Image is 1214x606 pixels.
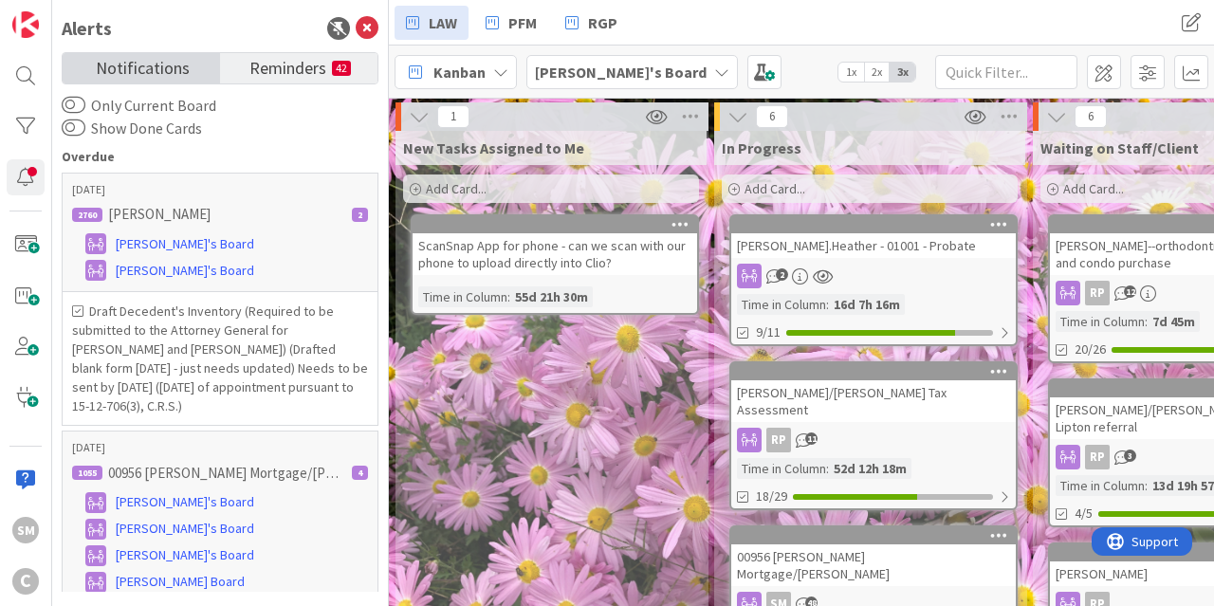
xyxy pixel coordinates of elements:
[411,214,699,315] a: ScanSnap App for phone - can we scan with our phone to upload directly into Clio?Time in Column:5...
[116,234,254,254] span: [PERSON_NAME]'s Board
[1075,340,1106,359] span: 20/26
[116,261,254,281] span: [PERSON_NAME]'s Board
[776,268,788,281] span: 2
[1145,475,1148,496] span: :
[433,61,486,83] span: Kanban
[62,94,216,117] label: Only Current Board
[554,6,629,40] a: RGP
[72,232,368,255] a: [PERSON_NAME]'s Board
[96,53,190,80] span: Notifications
[731,544,1016,586] div: 00956 [PERSON_NAME] Mortgage/[PERSON_NAME]
[829,458,911,479] div: 52d 12h 18m
[72,518,368,541] a: [PERSON_NAME]'s Board
[62,117,202,139] label: Show Done Cards
[413,233,697,275] div: ScanSnap App for phone - can we scan with our phone to upload directly into Clio?
[403,138,584,157] span: New Tasks Assigned to Me
[737,294,826,315] div: Time in Column
[1085,281,1110,305] div: RP
[510,286,593,307] div: 55d 21h 30m
[72,183,368,196] p: [DATE]
[756,322,781,342] span: 9/11
[40,3,86,26] span: Support
[731,527,1016,586] div: 00956 [PERSON_NAME] Mortgage/[PERSON_NAME]
[249,53,326,80] span: Reminders
[838,63,864,82] span: 1x
[737,458,826,479] div: Time in Column
[116,492,254,512] span: [PERSON_NAME]'s Board
[352,208,368,222] div: 2
[116,545,254,565] span: [PERSON_NAME]'s Board
[756,105,788,128] span: 6
[731,428,1016,452] div: RP
[62,96,85,115] button: Only Current Board
[1075,504,1093,523] span: 4/5
[588,11,617,34] span: RGP
[352,466,368,480] div: 4
[437,105,469,128] span: 1
[826,458,829,479] span: :
[935,55,1077,89] input: Quick Filter...
[108,465,340,482] p: 00956 [PERSON_NAME] Mortgage/[PERSON_NAME]
[62,149,378,165] h4: Overdue
[72,302,368,415] h6: Draft Decedent's Inventory (Required to be submitted to the Attorney General for [PERSON_NAME] an...
[72,441,368,454] p: [DATE]
[1040,138,1199,157] span: Waiting on Staff/Client
[72,466,102,480] div: 1055
[72,208,102,222] div: 2760
[62,14,112,43] div: Alerts
[1075,105,1107,128] span: 6
[535,63,707,82] b: [PERSON_NAME]'s Board
[829,294,905,315] div: 16d 7h 16m
[1056,475,1145,496] div: Time in Column
[731,216,1016,258] div: [PERSON_NAME].Heather - 01001 - Probate
[12,568,39,595] div: C
[332,61,351,76] small: 42
[1145,311,1148,332] span: :
[826,294,829,315] span: :
[72,491,368,514] a: [PERSON_NAME]'s Board
[474,6,548,40] a: PFM
[805,432,818,445] span: 11
[745,180,805,197] span: Add Card...
[507,286,510,307] span: :
[395,6,469,40] a: LAW
[729,214,1018,346] a: [PERSON_NAME].Heather - 01001 - ProbateTime in Column:16d 7h 16m9/11
[418,286,507,307] div: Time in Column
[729,361,1018,510] a: [PERSON_NAME]/[PERSON_NAME] Tax AssessmentRPTime in Column:52d 12h 18m18/29
[116,572,245,592] span: [PERSON_NAME] Board
[429,11,457,34] span: LAW
[1124,285,1136,298] span: 12
[108,206,211,223] p: [PERSON_NAME]
[72,571,368,594] a: [PERSON_NAME] Board
[890,63,915,82] span: 3x
[62,119,85,138] button: Show Done Cards
[1085,445,1110,469] div: RP
[12,517,39,543] div: SM
[756,487,787,506] span: 18/29
[731,380,1016,422] div: [PERSON_NAME]/[PERSON_NAME] Tax Assessment
[1063,180,1124,197] span: Add Card...
[1148,311,1200,332] div: 7d 45m
[72,259,368,282] a: [PERSON_NAME]'s Board
[731,363,1016,422] div: [PERSON_NAME]/[PERSON_NAME] Tax Assessment
[766,428,791,452] div: RP
[426,180,487,197] span: Add Card...
[731,233,1016,258] div: [PERSON_NAME].Heather - 01001 - Probate
[864,63,890,82] span: 2x
[116,519,254,539] span: [PERSON_NAME]'s Board
[1056,311,1145,332] div: Time in Column
[72,544,368,567] a: [PERSON_NAME]'s Board
[508,11,537,34] span: PFM
[12,11,39,38] img: Visit kanbanzone.com
[1124,450,1136,462] span: 3
[722,138,801,157] span: In Progress
[413,216,697,275] div: ScanSnap App for phone - can we scan with our phone to upload directly into Clio?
